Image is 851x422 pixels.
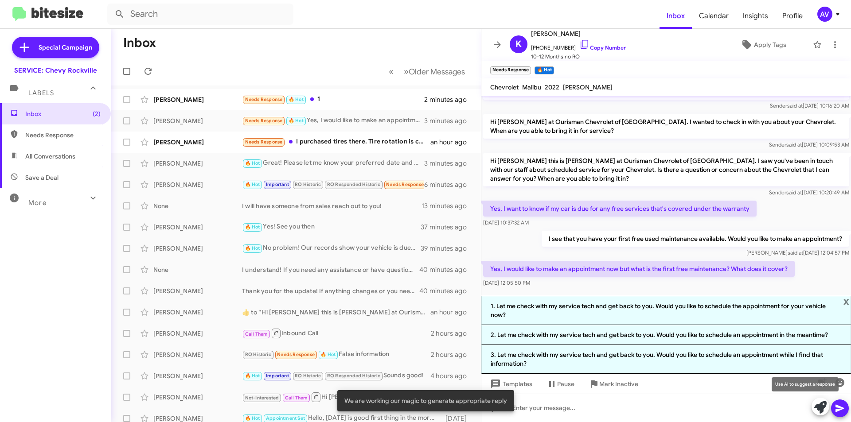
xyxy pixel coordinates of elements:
[25,131,101,139] span: Needs Response
[153,138,242,147] div: [PERSON_NAME]
[810,7,841,22] button: AV
[384,62,470,81] nav: Page navigation example
[242,243,421,253] div: No problem! Our records show your vehicle is due for an oil change, tire rotation, and multipoint...
[736,3,775,29] a: Insights
[786,141,802,148] span: said at
[424,180,474,189] div: 6 minutes ago
[242,94,424,105] div: 1
[788,249,803,256] span: said at
[242,116,424,126] div: Yes, I would like to make an appointment now but what is the first free maintenance? What does it...
[398,62,470,81] button: Next
[430,138,474,147] div: an hour ago
[531,28,626,39] span: [PERSON_NAME]
[242,328,431,339] div: Inbound Call
[483,279,530,286] span: [DATE] 12:05:50 PM
[285,395,308,401] span: Call Them
[245,160,260,166] span: 🔥 Hot
[483,261,795,277] p: Yes, I would like to make an appointment now but what is the first free maintenance? What does it...
[242,201,422,210] div: I will have someone from sales reach out to you!
[787,102,803,109] span: said at
[481,325,851,345] li: 2. Let me check with my service tech and get back to you. Would you like to schedule an appointme...
[245,97,283,102] span: Needs Response
[422,201,474,210] div: 13 minutes ago
[25,152,75,161] span: All Conversations
[488,376,532,392] span: Templates
[718,37,808,53] button: Apply Tags
[12,37,99,58] a: Special Campaign
[327,373,380,379] span: RO Responded Historic
[245,139,283,145] span: Needs Response
[483,114,849,139] p: Hi [PERSON_NAME] at Ourisman Chevrolet of [GEOGRAPHIC_DATA]. I wanted to check in with you about ...
[421,265,474,274] div: 40 minutes ago
[754,37,786,53] span: Apply Tags
[746,249,849,256] span: [PERSON_NAME] [DATE] 12:04:57 PM
[421,223,474,232] div: 37 minutes ago
[431,350,474,359] div: 2 hours ago
[266,182,289,187] span: Important
[769,141,849,148] span: Sender [DATE] 10:09:53 AM
[327,182,380,187] span: RO Responded Historic
[123,36,156,50] h1: Inbox
[430,372,474,380] div: 4 hours ago
[242,391,441,403] div: Hi [PERSON_NAME], I think the dashboard just needs to be opened up and the plastic pieces can be ...
[424,95,474,104] div: 2 minutes ago
[769,189,849,196] span: Sender [DATE] 10:20:49 AM
[430,308,474,317] div: an hour ago
[14,66,97,75] div: SERVICE: Chevy Rockville
[660,3,692,29] a: Inbox
[153,95,242,104] div: [PERSON_NAME]
[153,286,242,295] div: [PERSON_NAME]
[404,66,409,77] span: »
[153,350,242,359] div: [PERSON_NAME]
[93,109,101,118] span: (2)
[582,376,645,392] button: Mark Inactive
[542,231,849,247] p: I see that you have your first free used maintenance available. Would you like to make an appoint...
[295,373,321,379] span: RO Historic
[25,173,59,182] span: Save a Deal
[320,352,336,357] span: 🔥 Hot
[490,66,531,74] small: Needs Response
[431,329,474,338] div: 2 hours ago
[535,66,554,74] small: 🔥 Hot
[153,180,242,189] div: [PERSON_NAME]
[245,415,260,421] span: 🔥 Hot
[421,286,474,295] div: 40 minutes ago
[557,376,574,392] span: Pause
[770,102,849,109] span: Sender [DATE] 10:16:20 AM
[692,3,736,29] span: Calendar
[39,43,92,52] span: Special Campaign
[481,376,539,392] button: Templates
[483,219,529,226] span: [DATE] 10:37:32 AM
[599,376,638,392] span: Mark Inactive
[242,349,431,360] div: False information
[153,393,242,402] div: [PERSON_NAME]
[242,308,430,317] div: ​👍​ to “ Hi [PERSON_NAME] this is [PERSON_NAME] at Ourisman Chevrolet of [GEOGRAPHIC_DATA]. I saw...
[490,83,519,91] span: Chevrolet
[245,118,283,124] span: Needs Response
[775,3,810,29] span: Profile
[563,83,613,91] span: [PERSON_NAME]
[786,189,802,196] span: said at
[28,199,47,207] span: More
[295,182,321,187] span: RO Historic
[153,329,242,338] div: [PERSON_NAME]
[245,224,260,230] span: 🔥 Hot
[344,396,507,405] span: We are working our magic to generate appropriate reply
[539,376,582,392] button: Pause
[245,395,279,401] span: Not-Interested
[153,116,242,125] div: [PERSON_NAME]
[266,415,305,421] span: Appointment Set
[242,222,421,232] div: Yes! See you then
[245,182,260,187] span: 🔥 Hot
[545,83,559,91] span: 2022
[481,345,851,374] li: 3. Let me check with my service tech and get back to you. Would you like to schedule an appointme...
[107,4,293,25] input: Search
[242,158,424,168] div: Great! Please let me know your preferred date and time, and I'll help you schedule the appointment.
[242,137,430,147] div: I purchased tires there. Tire rotation is complimentary. Is there a certain amount of mileage tha...
[289,97,304,102] span: 🔥 Hot
[153,244,242,253] div: [PERSON_NAME]
[424,159,474,168] div: 3 minutes ago
[153,201,242,210] div: None
[522,83,541,91] span: Malibu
